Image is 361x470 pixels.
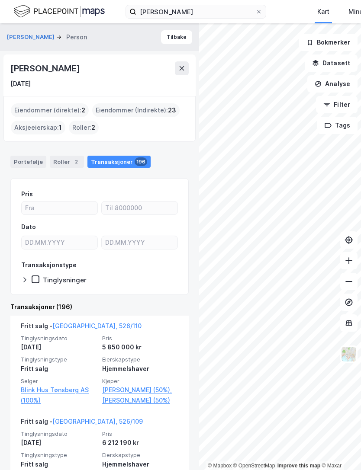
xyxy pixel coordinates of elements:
span: 2 [91,122,95,133]
button: Analyse [307,75,358,93]
button: Tilbake [161,30,192,44]
a: [GEOGRAPHIC_DATA], 526/110 [52,322,142,329]
button: Datasett [305,54,358,72]
input: DD.MM.YYYY [22,236,97,249]
div: Roller [50,156,84,168]
div: [DATE] [21,342,97,352]
a: OpenStreetMap [233,463,275,469]
div: Kart [317,6,329,17]
div: Dato [21,222,36,232]
span: 23 [168,105,176,115]
div: 5 850 000 kr [102,342,178,352]
a: [PERSON_NAME] (50%) [102,395,178,406]
div: Transaksjoner (196) [10,302,189,312]
div: Aksjeeierskap : [11,121,65,134]
div: Pris [21,189,33,199]
a: Mapbox [208,463,232,469]
input: DD.MM.YYYY [102,236,177,249]
div: Eiendommer (Indirekte) : [92,103,180,117]
span: Pris [102,430,178,438]
div: Transaksjoner [87,156,151,168]
div: Transaksjonstype [21,260,77,270]
a: Blink Hus Tønsberg AS (100%) [21,385,97,406]
div: Person [66,32,87,42]
input: Til 8000000 [102,201,177,214]
span: Tinglysningsdato [21,335,97,342]
iframe: Chat Widget [318,428,361,470]
div: [PERSON_NAME] [10,61,81,75]
div: Fritt salg [21,459,97,470]
button: Filter [316,96,358,113]
div: Roller : [69,121,99,134]
div: Eiendommer (direkte) : [11,103,89,117]
input: Søk på adresse, matrikkel, gårdeiere, leietakere eller personer [136,5,255,18]
span: Eierskapstype [102,356,178,363]
span: Kjøper [102,377,178,385]
span: 1 [59,122,62,133]
div: Portefølje [10,156,46,168]
input: Fra [22,201,97,214]
div: Hjemmelshaver [102,459,178,470]
a: Improve this map [277,463,320,469]
div: Tinglysninger [43,276,87,284]
div: [DATE] [21,438,97,448]
button: Bokmerker [299,34,358,51]
button: [PERSON_NAME] [7,33,56,42]
div: 6 212 190 kr [102,438,178,448]
span: Tinglysningstype [21,356,97,363]
div: 196 [135,157,147,166]
span: Selger [21,377,97,385]
a: [PERSON_NAME] (50%), [102,385,178,395]
div: Fritt salg [21,364,97,374]
span: Tinglysningstype [21,451,97,459]
div: Fritt salg - [21,416,143,430]
img: logo.f888ab2527a4732fd821a326f86c7f29.svg [14,4,105,19]
div: Kontrollprogram for chat [318,428,361,470]
div: Fritt salg - [21,321,142,335]
span: Pris [102,335,178,342]
button: Tags [317,117,358,134]
a: [GEOGRAPHIC_DATA], 526/109 [52,418,143,425]
span: Eierskapstype [102,451,178,459]
span: Tinglysningsdato [21,430,97,438]
div: 2 [72,157,81,166]
span: 2 [81,105,85,115]
div: [DATE] [10,79,31,89]
div: Hjemmelshaver [102,364,178,374]
img: Z [341,346,357,362]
